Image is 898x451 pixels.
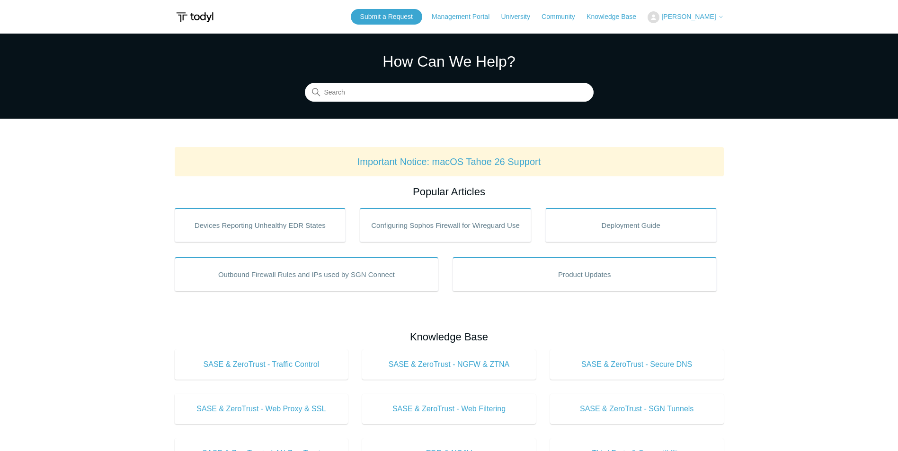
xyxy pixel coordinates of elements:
a: SASE & ZeroTrust - Traffic Control [175,349,348,380]
a: SASE & ZeroTrust - Web Filtering [362,394,536,424]
a: Outbound Firewall Rules and IPs used by SGN Connect [175,257,439,291]
h2: Popular Articles [175,184,724,199]
button: [PERSON_NAME] [648,11,723,23]
a: Devices Reporting Unhealthy EDR States [175,208,346,242]
a: Management Portal [432,12,499,22]
a: Important Notice: macOS Tahoe 26 Support [357,156,541,167]
span: SASE & ZeroTrust - Web Filtering [376,403,522,415]
a: SASE & ZeroTrust - SGN Tunnels [550,394,724,424]
h2: Knowledge Base [175,329,724,345]
input: Search [305,83,594,102]
a: SASE & ZeroTrust - NGFW & ZTNA [362,349,536,380]
span: SASE & ZeroTrust - Traffic Control [189,359,334,370]
a: SASE & ZeroTrust - Web Proxy & SSL [175,394,348,424]
h1: How Can We Help? [305,50,594,73]
span: SASE & ZeroTrust - Secure DNS [564,359,710,370]
span: SASE & ZeroTrust - SGN Tunnels [564,403,710,415]
a: Configuring Sophos Firewall for Wireguard Use [360,208,531,242]
a: Knowledge Base [587,12,646,22]
a: Community [542,12,585,22]
a: University [501,12,539,22]
a: Deployment Guide [545,208,717,242]
span: SASE & ZeroTrust - Web Proxy & SSL [189,403,334,415]
img: Todyl Support Center Help Center home page [175,9,215,26]
a: Submit a Request [351,9,422,25]
span: SASE & ZeroTrust - NGFW & ZTNA [376,359,522,370]
a: SASE & ZeroTrust - Secure DNS [550,349,724,380]
span: [PERSON_NAME] [661,13,716,20]
a: Product Updates [453,257,717,291]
